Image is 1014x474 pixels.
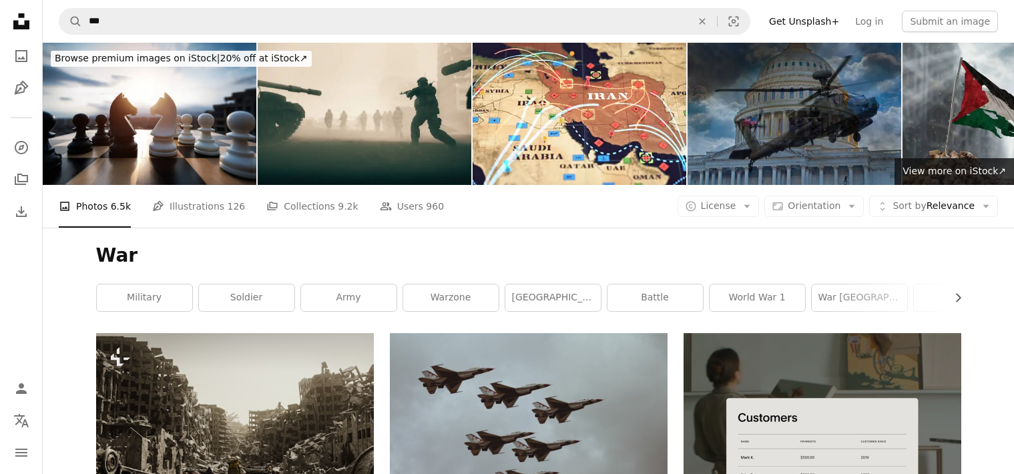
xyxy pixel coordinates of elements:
span: Browse premium images on iStock | [55,53,220,63]
a: Explore [8,134,35,161]
a: military [97,284,192,311]
form: Find visuals sitewide [59,8,750,35]
button: Visual search [718,9,750,34]
span: 126 [228,199,246,214]
img: Two chess knights battle on city background [43,43,256,185]
button: Search Unsplash [59,9,82,34]
a: army [301,284,397,311]
button: License [678,196,760,217]
span: Relevance [893,200,975,213]
div: 20% off at iStock ↗ [51,51,312,67]
img: Army Battle Scene Soldiers And Operation War Scene Image [258,43,471,185]
a: Illustrations [8,75,35,101]
a: soldier [199,284,294,311]
span: 960 [426,199,444,214]
span: View more on iStock ↗ [903,166,1006,176]
a: warzone [403,284,499,311]
a: Collections [8,166,35,193]
span: Orientation [788,200,840,211]
a: Log in [847,11,891,32]
a: Get Unsplash+ [761,11,847,32]
span: License [701,200,736,211]
a: battle [607,284,703,311]
a: Browse premium images on iStock|20% off at iStock↗ [43,43,320,75]
span: Sort by [893,200,926,211]
a: Photos [8,43,35,69]
a: world war 1 [710,284,805,311]
a: View more on iStock↗ [895,158,1014,185]
span: 9.2k [338,199,358,214]
button: Clear [688,9,717,34]
a: peace [914,284,1009,311]
a: six fighter jets [390,419,668,431]
button: scroll list to the right [946,284,961,311]
a: Illustrations 126 [152,185,245,228]
button: Menu [8,439,35,466]
a: Users 960 [380,185,444,228]
a: Home — Unsplash [8,8,35,37]
h1: War [96,244,961,268]
a: Download History [8,198,35,225]
img: Military Gunship and Congress [688,43,901,185]
button: Language [8,407,35,434]
a: Log in / Sign up [8,375,35,402]
img: Digital battlefield map of the Persian Gulf with ballistic light trails focused on Iran [473,43,686,185]
a: war [GEOGRAPHIC_DATA] [812,284,907,311]
button: Submit an image [902,11,998,32]
a: a man standing in the middle of a destroyed city [96,419,374,431]
button: Orientation [764,196,864,217]
a: [GEOGRAPHIC_DATA] [505,284,601,311]
a: Collections 9.2k [266,185,358,228]
button: Sort byRelevance [869,196,998,217]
